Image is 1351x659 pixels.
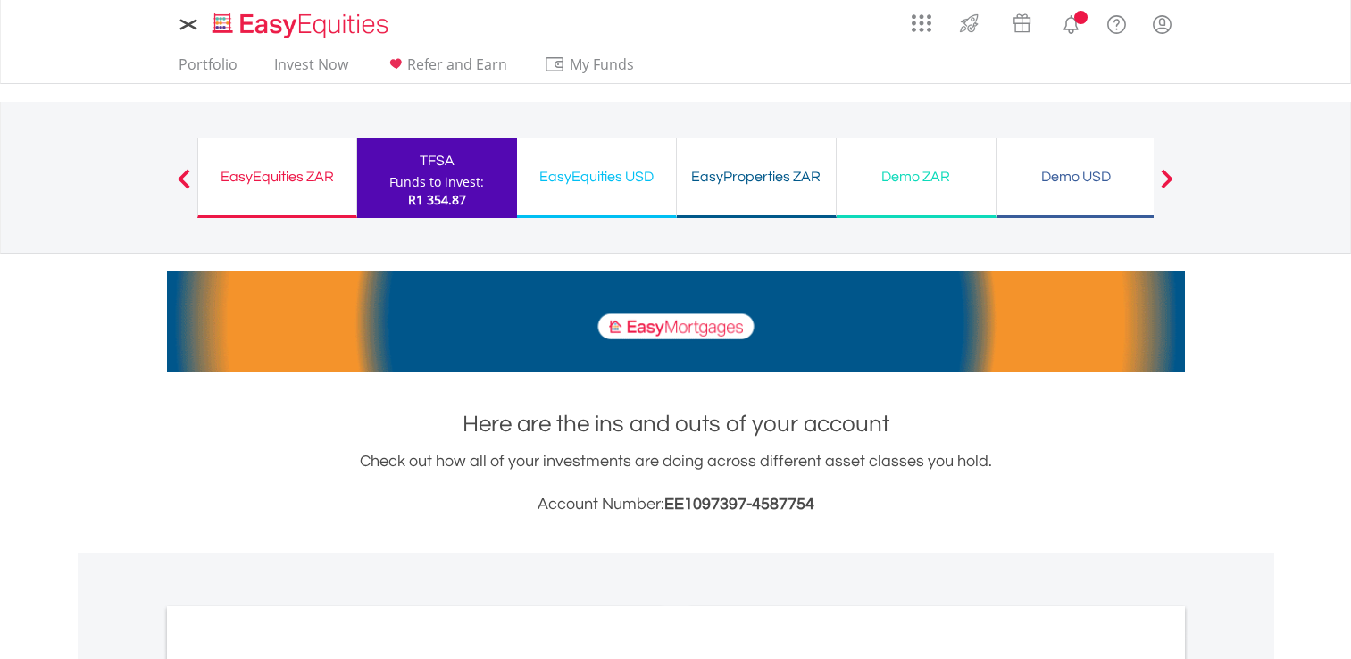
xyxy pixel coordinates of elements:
[171,55,245,83] a: Portfolio
[955,9,984,38] img: thrive-v2.svg
[167,492,1185,517] h3: Account Number:
[996,4,1048,38] a: Vouchers
[267,55,355,83] a: Invest Now
[688,164,825,189] div: EasyProperties ZAR
[167,408,1185,440] h1: Here are the ins and outs of your account
[209,11,396,40] img: EasyEquities_Logo.png
[407,54,507,74] span: Refer and Earn
[528,164,665,189] div: EasyEquities USD
[544,53,661,76] span: My Funds
[166,178,202,196] button: Previous
[1048,4,1094,40] a: Notifications
[900,4,943,33] a: AppsGrid
[1007,9,1037,38] img: vouchers-v2.svg
[1007,164,1145,189] div: Demo USD
[378,55,514,83] a: Refer and Earn
[408,191,466,208] span: R1 354.87
[205,4,396,40] a: Home page
[912,13,931,33] img: grid-menu-icon.svg
[1139,4,1185,44] a: My Profile
[209,164,346,189] div: EasyEquities ZAR
[1094,4,1139,40] a: FAQ's and Support
[1149,178,1185,196] button: Next
[664,496,814,513] span: EE1097397-4587754
[167,449,1185,517] div: Check out how all of your investments are doing across different asset classes you hold.
[368,148,506,173] div: TFSA
[389,173,484,191] div: Funds to invest:
[847,164,985,189] div: Demo ZAR
[167,271,1185,372] img: EasyMortage Promotion Banner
